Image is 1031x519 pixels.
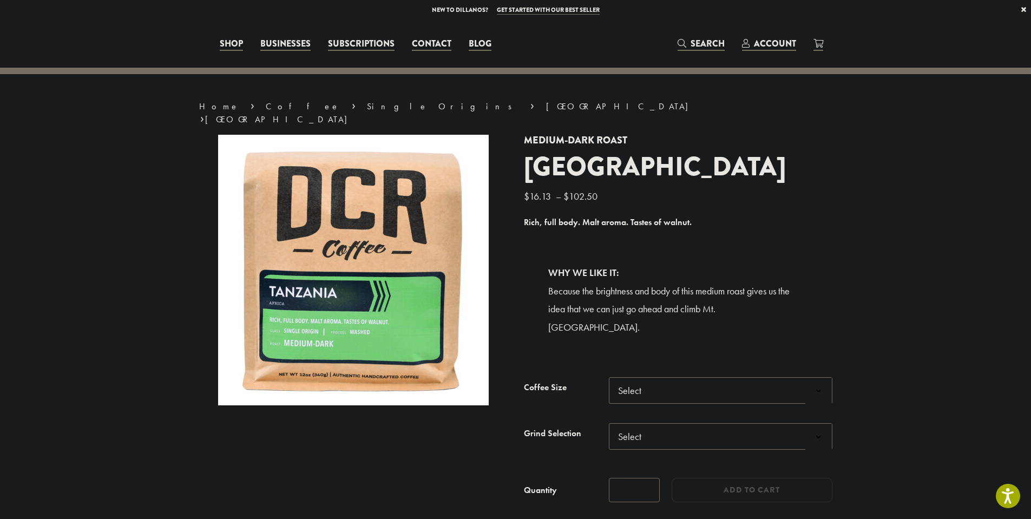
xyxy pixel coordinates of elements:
[672,478,832,502] button: Add to cart
[556,190,561,202] span: –
[524,190,529,202] span: $
[211,35,252,52] a: Shop
[524,190,554,202] bdi: 16.13
[524,426,609,442] label: Grind Selection
[220,37,243,51] span: Shop
[199,101,239,112] a: Home
[266,101,340,112] a: Coffee
[609,377,832,404] span: Select
[563,190,569,202] span: $
[524,484,557,497] div: Quantity
[412,37,451,51] span: Contact
[669,35,733,52] a: Search
[352,96,356,113] span: ›
[328,37,395,51] span: Subscriptions
[614,426,652,447] span: Select
[754,37,796,50] span: Account
[614,380,652,401] span: Select
[530,96,534,113] span: ›
[469,37,491,51] span: Blog
[548,264,808,282] b: WHY WE LIKE IT:
[200,109,204,126] span: ›
[563,190,600,202] bdi: 102.50
[609,478,660,502] input: Product quantity
[524,152,832,183] h1: [GEOGRAPHIC_DATA]
[199,100,832,126] nav: Breadcrumb
[367,101,519,112] a: Single Origins
[524,135,832,147] h4: Medium-Dark Roast
[546,101,698,112] a: [GEOGRAPHIC_DATA]
[609,423,832,450] span: Select
[691,37,725,50] span: Search
[524,380,609,396] label: Coffee Size
[497,5,600,15] a: Get started with our best seller
[524,216,692,228] b: Rich, full body. Malt aroma. Tastes of walnut.
[260,37,311,51] span: Businesses
[548,282,808,337] p: Because the brightness and body of this medium roast gives us the idea that we can just go ahead ...
[251,96,254,113] span: ›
